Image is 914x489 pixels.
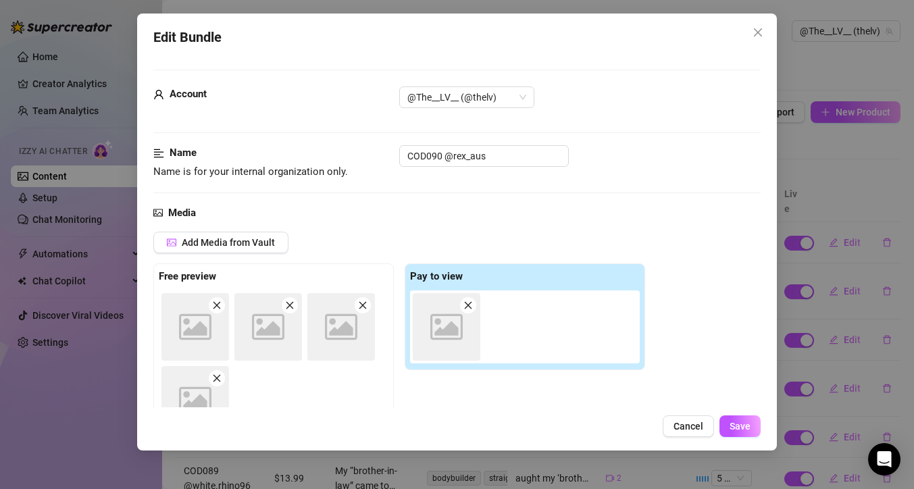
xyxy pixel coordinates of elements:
[153,145,164,161] span: align-left
[663,415,714,437] button: Cancel
[868,443,900,475] div: Open Intercom Messenger
[285,301,295,310] span: close
[153,27,222,48] span: Edit Bundle
[212,374,222,383] span: close
[167,238,176,247] span: picture
[463,301,473,310] span: close
[410,270,463,282] strong: Pay to view
[168,207,196,219] strong: Media
[747,27,769,38] span: Close
[153,205,163,222] span: picture
[730,421,751,432] span: Save
[358,301,367,310] span: close
[153,86,164,103] span: user
[159,270,216,282] strong: Free preview
[212,301,222,310] span: close
[719,415,761,437] button: Save
[747,22,769,43] button: Close
[153,165,348,178] span: Name is for your internal organization only.
[170,88,207,100] strong: Account
[153,232,288,253] button: Add Media from Vault
[674,421,703,432] span: Cancel
[170,147,197,159] strong: Name
[182,237,275,248] span: Add Media from Vault
[753,27,763,38] span: close
[399,145,569,167] input: Enter a name
[407,87,526,107] span: @The__LV__ (@thelv)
